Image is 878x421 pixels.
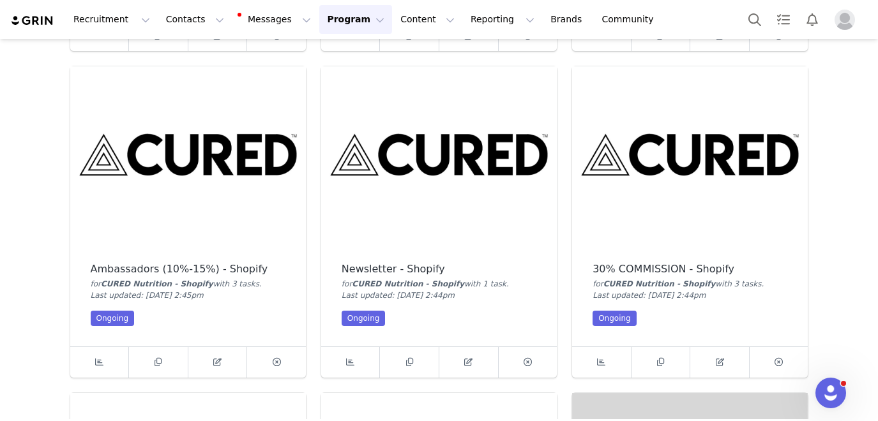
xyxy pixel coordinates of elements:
[815,378,846,408] iframe: Intercom live chat
[594,5,667,34] a: Community
[835,10,855,30] img: placeholder-profile.jpg
[255,279,259,288] span: s
[10,15,55,27] img: grin logo
[66,5,158,34] button: Recruitment
[232,5,319,34] button: Messages
[798,5,826,34] button: Notifications
[393,5,462,34] button: Content
[603,279,716,288] span: CURED Nutrition - Shopify
[91,263,285,275] div: Ambassadors (10%-15%) - Shopify
[91,290,285,301] div: Last updated: [DATE] 2:45pm
[769,5,798,34] a: Tasks
[101,279,213,288] span: CURED Nutrition - Shopify
[91,278,285,290] div: for with 3 task .
[463,5,542,34] button: Reporting
[70,66,306,243] img: Ambassadors (10%-15%) - Shopify
[757,279,761,288] span: s
[319,5,392,34] button: Program
[342,311,386,326] div: Ongoing
[352,279,464,288] span: CURED Nutrition - Shopify
[593,290,787,301] div: Last updated: [DATE] 2:44pm
[593,278,787,290] div: for with 3 task .
[158,5,232,34] button: Contacts
[543,5,593,34] a: Brands
[572,66,808,243] img: 30% COMMISSION - Shopify
[593,311,637,326] div: Ongoing
[827,10,868,30] button: Profile
[321,66,557,243] img: Newsletter - Shopify
[342,278,536,290] div: for with 1 task .
[342,290,536,301] div: Last updated: [DATE] 2:44pm
[342,263,536,275] div: Newsletter - Shopify
[91,311,135,326] div: Ongoing
[593,263,787,275] div: 30% COMMISSION - Shopify
[741,5,769,34] button: Search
